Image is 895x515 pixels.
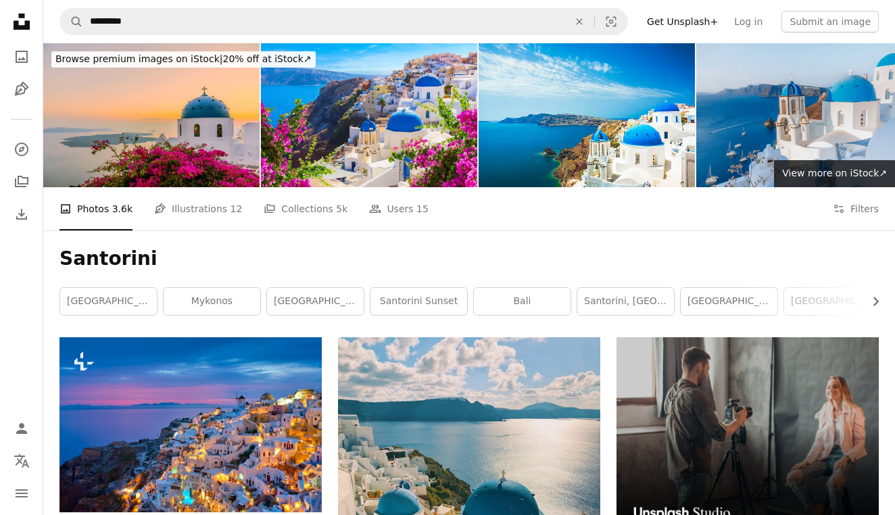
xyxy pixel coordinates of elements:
[264,187,347,230] a: Collections 5k
[8,480,35,507] button: Menu
[336,201,347,216] span: 5k
[8,76,35,103] a: Illustrations
[59,418,322,431] a: Famous greek iconic selfie spot tourist destination Oia village with traditional white houses and...
[8,447,35,474] button: Language
[267,288,364,315] a: [GEOGRAPHIC_DATA]
[479,43,695,187] img: White church in Oia town on Santorini island in Greece
[369,187,429,230] a: Users 15
[43,43,260,187] img: Famous traditional blue dome church and red flowers in Santorini Island, Greece Thire village at ...
[782,168,887,178] span: View more on iStock ↗
[8,168,35,195] a: Collections
[564,9,594,34] button: Clear
[261,43,477,187] img: Santorini island, Greece.
[595,9,627,34] button: Visual search
[370,288,467,315] a: santorini sunset
[784,288,881,315] a: [GEOGRAPHIC_DATA]
[60,9,83,34] button: Search Unsplash
[8,136,35,163] a: Explore
[416,201,429,216] span: 15
[60,288,157,315] a: [GEOGRAPHIC_DATA]
[726,11,771,32] a: Log in
[639,11,726,32] a: Get Unsplash+
[863,288,879,315] button: scroll list to the right
[8,201,35,228] a: Download History
[833,187,879,230] button: Filters
[51,51,316,68] div: 20% off at iStock ↗
[8,415,35,442] a: Log in / Sign up
[774,160,895,187] a: View more on iStock↗
[55,53,222,64] span: Browse premium images on iStock |
[59,247,879,271] h1: Santorini
[8,43,35,70] a: Photos
[164,288,260,315] a: mykonos
[43,43,324,76] a: Browse premium images on iStock|20% off at iStock↗
[781,11,879,32] button: Submit an image
[154,187,242,230] a: Illustrations 12
[59,337,322,512] img: Famous greek iconic selfie spot tourist destination Oia village with traditional white houses and...
[681,288,777,315] a: [GEOGRAPHIC_DATA]
[474,288,571,315] a: bali
[577,288,674,315] a: santorini, [GEOGRAPHIC_DATA]
[231,201,243,216] span: 12
[59,8,628,35] form: Find visuals sitewide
